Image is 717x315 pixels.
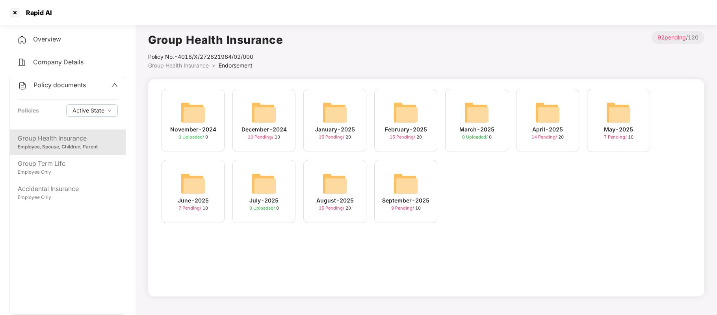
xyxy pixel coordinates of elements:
[178,134,208,141] div: 0
[459,125,494,134] div: March-2025
[390,134,416,140] span: 15 Pending /
[322,171,347,196] img: svg+xml;base64,PHN2ZyB4bWxucz0iaHR0cDovL3d3dy53My5vcmcvMjAwMC9zdmciIHdpZHRoPSI2NCIgaGVpZ2h0PSI2NC...
[178,205,202,211] span: 7 Pending /
[315,125,355,134] div: January-2025
[21,9,52,17] div: Rapid AI
[531,134,564,141] div: 20
[148,62,209,69] span: Group Health Insurance
[316,196,354,205] div: August-2025
[393,100,418,125] img: svg+xml;base64,PHN2ZyB4bWxucz0iaHR0cDovL3d3dy53My5vcmcvMjAwMC9zdmciIHdpZHRoPSI2NCIgaGVpZ2h0PSI2NC...
[241,125,287,134] div: December-2024
[248,134,275,140] span: 10 Pending /
[18,169,118,176] div: Employee Only
[251,100,277,125] img: svg+xml;base64,PHN2ZyB4bWxucz0iaHR0cDovL3d3dy53My5vcmcvMjAwMC9zdmciIHdpZHRoPSI2NCIgaGVpZ2h0PSI2NC...
[66,104,118,117] button: Active Statedown
[535,100,560,125] img: svg+xml;base64,PHN2ZyB4bWxucz0iaHR0cDovL3d3dy53My5vcmcvMjAwMC9zdmciIHdpZHRoPSI2NCIgaGVpZ2h0PSI2NC...
[18,106,39,115] div: Policies
[219,62,253,69] span: Endorsement
[606,100,631,125] img: svg+xml;base64,PHN2ZyB4bWxucz0iaHR0cDovL3d3dy53My5vcmcvMjAwMC9zdmciIHdpZHRoPSI2NCIgaGVpZ2h0PSI2NC...
[382,196,429,205] div: September-2025
[18,184,118,194] div: Accidental Insurance
[319,205,351,212] div: 20
[33,81,86,89] span: Policy documents
[319,134,351,141] div: 20
[462,134,492,141] div: 0
[251,171,277,196] img: svg+xml;base64,PHN2ZyB4bWxucz0iaHR0cDovL3d3dy53My5vcmcvMjAwMC9zdmciIHdpZHRoPSI2NCIgaGVpZ2h0PSI2NC...
[18,133,118,143] div: Group Health Insurance
[604,134,633,141] div: 10
[72,106,104,115] span: Active State
[178,196,209,205] div: June-2025
[18,194,118,201] div: Employee Only
[319,134,345,140] span: 15 Pending /
[18,159,118,169] div: Group Term Life
[390,134,422,141] div: 20
[18,143,118,151] div: Employee, Spouse, Children, Parent
[385,125,427,134] div: February-2025
[17,58,27,67] img: svg+xml;base64,PHN2ZyB4bWxucz0iaHR0cDovL3d3dy53My5vcmcvMjAwMC9zdmciIHdpZHRoPSIyNCIgaGVpZ2h0PSIyNC...
[322,100,347,125] img: svg+xml;base64,PHN2ZyB4bWxucz0iaHR0cDovL3d3dy53My5vcmcvMjAwMC9zdmciIHdpZHRoPSI2NCIgaGVpZ2h0PSI2NC...
[148,31,283,49] h1: Group Health Insurance
[391,205,415,211] span: 9 Pending /
[180,171,206,196] img: svg+xml;base64,PHN2ZyB4bWxucz0iaHR0cDovL3d3dy53My5vcmcvMjAwMC9zdmciIHdpZHRoPSI2NCIgaGVpZ2h0PSI2NC...
[462,134,489,140] span: 0 Uploaded /
[464,100,489,125] img: svg+xml;base64,PHN2ZyB4bWxucz0iaHR0cDovL3d3dy53My5vcmcvMjAwMC9zdmciIHdpZHRoPSI2NCIgaGVpZ2h0PSI2NC...
[33,35,61,43] span: Overview
[531,134,558,140] span: 14 Pending /
[604,125,633,134] div: May-2025
[17,35,27,45] img: svg+xml;base64,PHN2ZyB4bWxucz0iaHR0cDovL3d3dy53My5vcmcvMjAwMC9zdmciIHdpZHRoPSIyNCIgaGVpZ2h0PSIyNC...
[248,134,280,141] div: 10
[604,134,628,140] span: 7 Pending /
[170,125,216,134] div: November-2024
[212,62,215,69] span: >
[180,100,206,125] img: svg+xml;base64,PHN2ZyB4bWxucz0iaHR0cDovL3d3dy53My5vcmcvMjAwMC9zdmciIHdpZHRoPSI2NCIgaGVpZ2h0PSI2NC...
[249,205,279,212] div: 0
[532,125,563,134] div: April-2025
[178,134,205,140] span: 0 Uploaded /
[249,196,279,205] div: July-2025
[108,109,111,113] span: down
[652,31,704,44] p: / 120
[18,81,27,90] img: svg+xml;base64,PHN2ZyB4bWxucz0iaHR0cDovL3d3dy53My5vcmcvMjAwMC9zdmciIHdpZHRoPSIyNCIgaGVpZ2h0PSIyNC...
[658,34,686,41] span: 92 pending
[148,52,283,61] div: Policy No.- 4016/X/272621964/02/000
[393,171,418,196] img: svg+xml;base64,PHN2ZyB4bWxucz0iaHR0cDovL3d3dy53My5vcmcvMjAwMC9zdmciIHdpZHRoPSI2NCIgaGVpZ2h0PSI2NC...
[249,205,276,211] span: 0 Uploaded /
[391,205,421,212] div: 10
[111,82,118,88] span: up
[319,205,345,211] span: 15 Pending /
[178,205,208,212] div: 10
[33,58,84,66] span: Company Details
